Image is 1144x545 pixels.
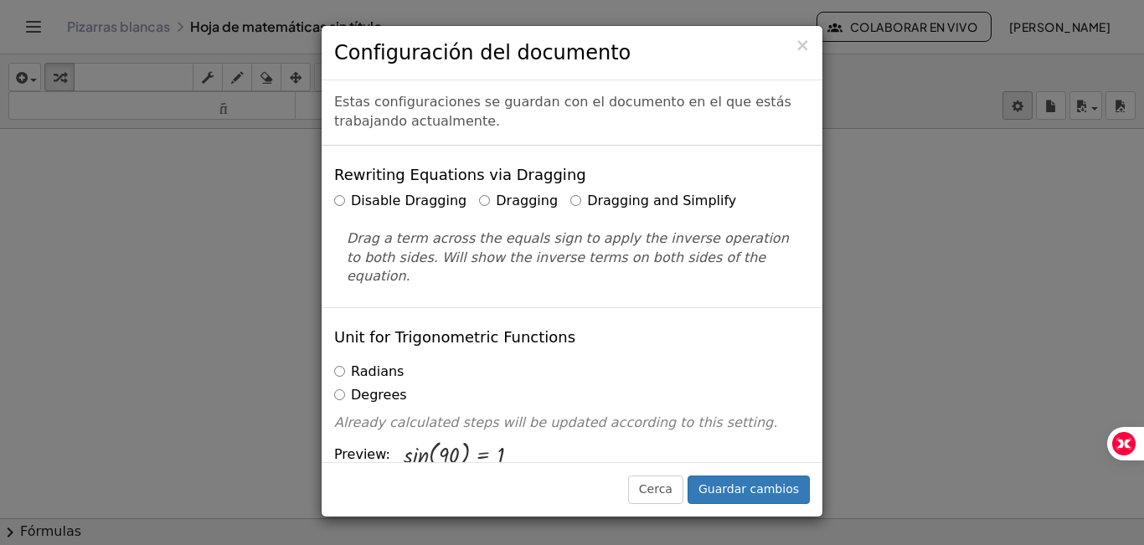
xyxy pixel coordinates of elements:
font: Configuración del documento [334,41,631,64]
font: Cerca [639,482,672,496]
p: Already calculated steps will be updated according to this setting. [334,414,810,433]
label: Dragging [479,192,558,211]
input: Dragging [479,195,490,206]
input: Degrees [334,389,345,400]
input: Dragging and Simplify [570,195,581,206]
label: Dragging and Simplify [570,192,736,211]
button: Guardar cambios [688,476,810,504]
input: Disable Dragging [334,195,345,206]
label: Degrees [334,386,407,405]
label: Disable Dragging [334,192,466,211]
button: Cerca [795,37,810,54]
p: Drag a term across the equals sign to apply the inverse operation to both sides. Will show the in... [347,229,797,287]
label: Radians [334,362,404,382]
span: Preview: [334,445,390,465]
input: Radians [334,366,345,377]
font: × [795,35,810,55]
h4: Unit for Trigonometric Functions [334,329,575,346]
h4: Rewriting Equations via Dragging [334,167,586,183]
button: Cerca [628,476,683,504]
font: Guardar cambios [698,482,799,496]
font: Estas configuraciones se guardan con el documento en el que estás trabajando actualmente. [334,94,791,129]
